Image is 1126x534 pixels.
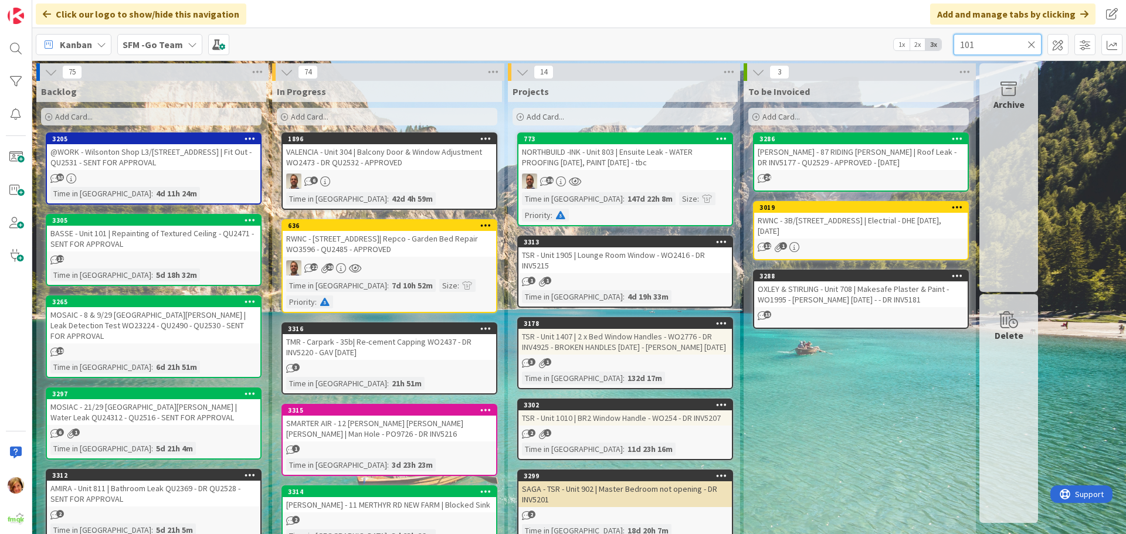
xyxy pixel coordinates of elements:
span: 75 [62,65,82,79]
span: : [151,268,153,281]
div: AMIRA - Unit 811 | Bathroom Leak QU2369 - DR QU2528 - SENT FOR APPROVAL [47,481,260,506]
div: Delete [995,328,1023,342]
div: Archive [993,97,1025,111]
div: 7d 10h 52m [389,279,436,292]
div: Time in [GEOGRAPHIC_DATA] [286,377,387,390]
div: 132d 17m [625,372,665,385]
div: 636 [288,222,496,230]
div: Click our logo to show/hide this navigation [36,4,246,25]
span: : [151,187,153,200]
span: 1 [544,358,551,366]
div: [PERSON_NAME] - 11 MERTHYR RD NEW FARM | Blocked Sink [283,497,496,512]
div: 3316 [288,325,496,333]
span: 14 [534,65,554,79]
span: : [623,192,625,205]
div: 3288 [754,271,968,281]
div: VALENCIA - Unit 304 | Balcony Door & Window Adjustment WO2473 - DR QU2532 - APPROVED [283,144,496,170]
img: Visit kanbanzone.com [8,8,24,24]
div: 3265 [47,297,260,307]
span: : [387,192,389,205]
div: 1896VALENCIA - Unit 304 | Balcony Door & Window Adjustment WO2473 - DR QU2532 - APPROVED [283,134,496,170]
span: : [151,360,153,373]
div: MOSAIC - 8 & 9/29 [GEOGRAPHIC_DATA][PERSON_NAME] | Leak Detection Test WO23224 - QU2490 - QU2530 ... [47,307,260,343]
span: : [623,372,625,385]
div: 3312 [52,471,260,479]
span: 36 [546,176,554,184]
span: : [151,442,153,455]
img: SD [522,174,537,189]
div: 3313 [518,237,732,247]
div: 5d 18h 32m [153,268,200,281]
span: Add Card... [762,111,800,122]
div: 21h 51m [389,377,425,390]
a: 3286[PERSON_NAME] - 87 RIDING [PERSON_NAME] | Roof Leak - DR INV5177 - QU2529 - APPROVED - [DATE] [753,132,969,192]
img: KD [8,477,24,494]
div: Time in [GEOGRAPHIC_DATA] [50,187,151,200]
div: 3286 [754,134,968,144]
div: 3d 23h 23m [389,458,436,471]
span: 6 [310,176,318,184]
div: Add and manage tabs by clicking [930,4,1096,25]
div: 1896 [283,134,496,144]
span: 1 [72,428,80,436]
div: 3288 [759,272,968,280]
img: SD [286,260,301,275]
div: RWNC - 3B/[STREET_ADDRESS] | Electrial - DHE [DATE], [DATE] [754,213,968,239]
span: 3 [292,363,300,371]
div: MOSIAC - 21/29 [GEOGRAPHIC_DATA][PERSON_NAME] | Water Leak QU24312 - QU2516 - SENT FOR APPROVAL [47,399,260,425]
div: 636RWNC - [STREET_ADDRESS]| Repco - Garden Bed Repair WO3596 - QU2485 - APPROVED [283,220,496,257]
img: SD [286,174,301,189]
span: 2 [528,429,535,437]
div: SD [518,174,732,189]
span: Support [25,2,53,16]
span: 1 [528,277,535,284]
div: Time in [GEOGRAPHIC_DATA] [522,372,623,385]
div: 42d 4h 59m [389,192,436,205]
div: RWNC - [STREET_ADDRESS]| Repco - Garden Bed Repair WO3596 - QU2485 - APPROVED [283,231,496,257]
div: TMR - Carpark - 35b| Re-cement Capping WO2437 - DR INV5220 - GAV [DATE] [283,334,496,360]
span: Kanban [60,38,92,52]
span: 1 [544,429,551,437]
span: 53 [56,174,64,181]
div: 3305 [47,215,260,226]
div: 3315 [283,405,496,416]
div: 773 [524,135,732,143]
div: Size [679,192,697,205]
span: : [623,290,625,303]
div: 3205 [47,134,260,144]
div: Priority [522,209,551,222]
div: 3205@WORK - Wilsonton Shop L3/[STREET_ADDRESS] | Fit Out - QU2531 - SENT FOR APPROVAL [47,134,260,170]
span: 13 [764,311,771,318]
div: 636 [283,220,496,231]
div: 3316 [283,324,496,334]
span: 2 [56,510,64,518]
div: 3312AMIRA - Unit 811 | Bathroom Leak QU2369 - DR QU2528 - SENT FOR APPROVAL [47,470,260,506]
div: 3299 [518,471,732,481]
div: Time in [GEOGRAPHIC_DATA] [50,442,151,455]
span: 12 [764,242,771,250]
a: 773NORTHBUILD -INK - Unit 803 | Ensuite Leak - WATER PROOFING [DATE], PAINT [DATE] - tbcSDTime in... [517,132,733,226]
a: 1896VALENCIA - Unit 304 | Balcony Door & Window Adjustment WO2473 - DR QU2532 - APPROVEDSDTime in... [281,132,497,210]
div: SD [283,260,496,275]
span: 1 [779,242,787,250]
div: 3314 [283,487,496,497]
div: 3286[PERSON_NAME] - 87 RIDING [PERSON_NAME] | Roof Leak - DR INV5177 - QU2529 - APPROVED - [DATE] [754,134,968,170]
span: 2 [292,516,300,523]
div: BASSE - Unit 101 | Repainting of Textured Ceiling - QU2471 - SENT FOR APPROVAL [47,226,260,251]
div: 3314 [288,488,496,496]
div: 3312 [47,470,260,481]
div: Time in [GEOGRAPHIC_DATA] [522,290,623,303]
div: 3305 [52,216,260,225]
div: 3178 [524,319,732,328]
div: 3314[PERSON_NAME] - 11 MERTHYR RD NEW FARM | Blocked Sink [283,487,496,512]
div: 3302TSR - Unit 1010 | BR2 Window Handle - WO254 - DR INV5207 [518,400,732,426]
span: 12 [56,255,64,263]
span: 3 [528,358,535,366]
a: 3288OXLEY & STIRLING - Unit 708 | Makesafe Plaster & Paint - WO1995 - [PERSON_NAME] [DATE] - - DR... [753,270,969,329]
a: 3305BASSE - Unit 101 | Repainting of Textured Ceiling - QU2471 - SENT FOR APPROVALTime in [GEOGRA... [46,214,262,286]
div: NORTHBUILD -INK - Unit 803 | Ensuite Leak - WATER PROOFING [DATE], PAINT [DATE] - tbc [518,144,732,170]
b: SFM -Go Team [123,39,183,50]
div: 3019 [759,203,968,212]
span: 74 [298,65,318,79]
span: : [387,458,389,471]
